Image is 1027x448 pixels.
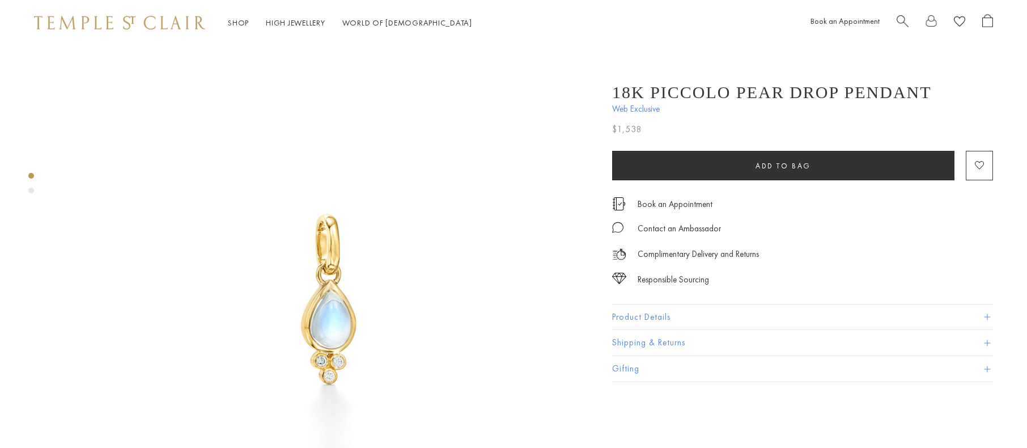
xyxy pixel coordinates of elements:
[228,18,249,28] a: ShopShop
[612,102,993,116] span: Web Exclusive
[228,16,472,30] nav: Main navigation
[612,83,932,102] h1: 18K Piccolo Pear Drop Pendant
[612,330,993,356] button: Shipping & Returns
[612,247,626,261] img: icon_delivery.svg
[982,14,993,32] a: Open Shopping Bag
[612,222,623,233] img: MessageIcon-01_2.svg
[34,16,205,29] img: Temple St. Clair
[638,198,712,210] a: Book an Appointment
[756,161,811,171] span: Add to bag
[954,14,965,32] a: View Wishlist
[897,14,909,32] a: Search
[638,273,709,287] div: Responsible Sourcing
[342,18,472,28] a: World of [DEMOGRAPHIC_DATA]World of [DEMOGRAPHIC_DATA]
[612,197,626,210] img: icon_appointment.svg
[612,356,993,382] button: Gifting
[970,395,1016,437] iframe: Gorgias live chat messenger
[612,273,626,284] img: icon_sourcing.svg
[638,222,721,236] div: Contact an Ambassador
[612,151,954,180] button: Add to bag
[266,18,325,28] a: High JewelleryHigh Jewellery
[612,305,993,330] button: Product Details
[28,170,34,202] div: Product gallery navigation
[638,247,759,261] p: Complimentary Delivery and Returns
[612,122,642,137] span: $1,538
[810,16,880,26] a: Book an Appointment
